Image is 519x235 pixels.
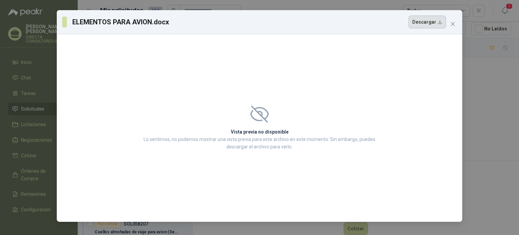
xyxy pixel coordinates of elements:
[72,17,170,27] h3: ELEMENTOS PARA AVION.docx
[450,21,455,27] span: close
[142,128,377,136] h2: Vista previa no disponible
[409,16,446,28] button: Descargar
[447,19,458,29] button: Close
[142,136,377,150] p: Lo sentimos, no podemos mostrar una vista previa para este archivo en este momento. Sin embargo, ...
